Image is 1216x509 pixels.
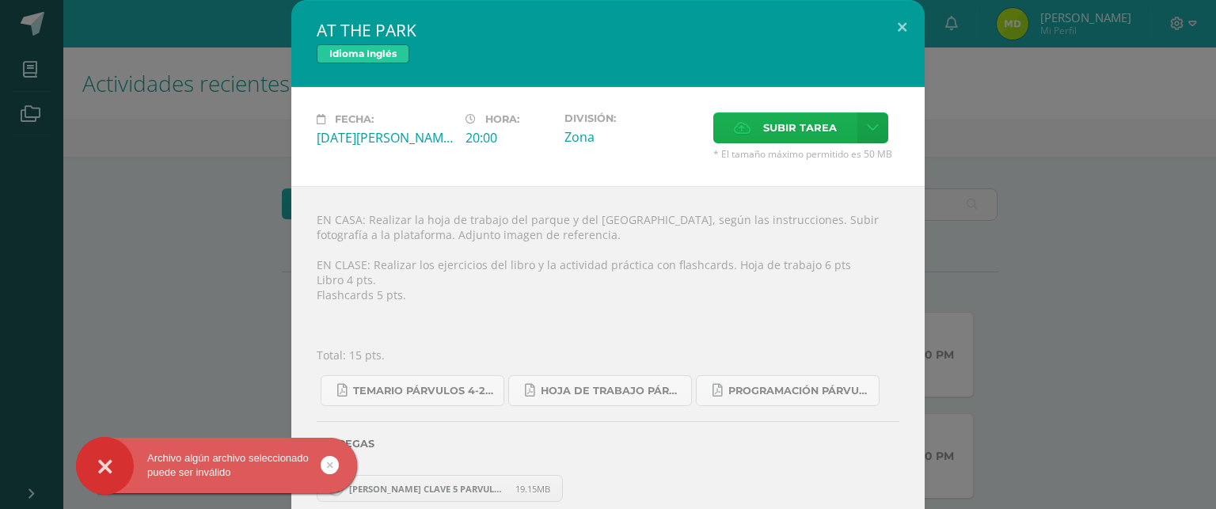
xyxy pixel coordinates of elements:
[485,113,519,125] span: Hora:
[728,385,871,397] span: Programación Párvulos Inglés A-B.pdf
[353,385,496,397] span: Temario Párvulos 4-2025.pdf
[317,19,899,41] h2: AT THE PARK
[541,385,683,397] span: Hoja de trabajo PÁRVULOS1.pdf
[335,113,374,125] span: Fecha:
[317,44,409,63] span: Idioma Inglés
[341,483,515,495] span: [PERSON_NAME] CLAVE 5 PARVULOS A - HOJA 1 - INGLES.pdf
[317,438,899,450] label: Entregas
[508,375,692,406] a: Hoja de trabajo PÁRVULOS1.pdf
[465,129,552,146] div: 20:00
[317,475,563,502] a: MATIAS DIAZ CLAVE 5 PARVULOS A - HOJA 1 - INGLES.pdf
[564,128,701,146] div: Zona
[564,112,701,124] label: División:
[515,483,550,495] span: 19.15MB
[713,147,899,161] span: * El tamaño máximo permitido es 50 MB
[76,451,357,480] div: Archivo algún archivo seleccionado puede ser inválido
[321,375,504,406] a: Temario Párvulos 4-2025.pdf
[696,375,880,406] a: Programación Párvulos Inglés A-B.pdf
[317,129,453,146] div: [DATE][PERSON_NAME]
[763,113,837,142] span: Subir tarea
